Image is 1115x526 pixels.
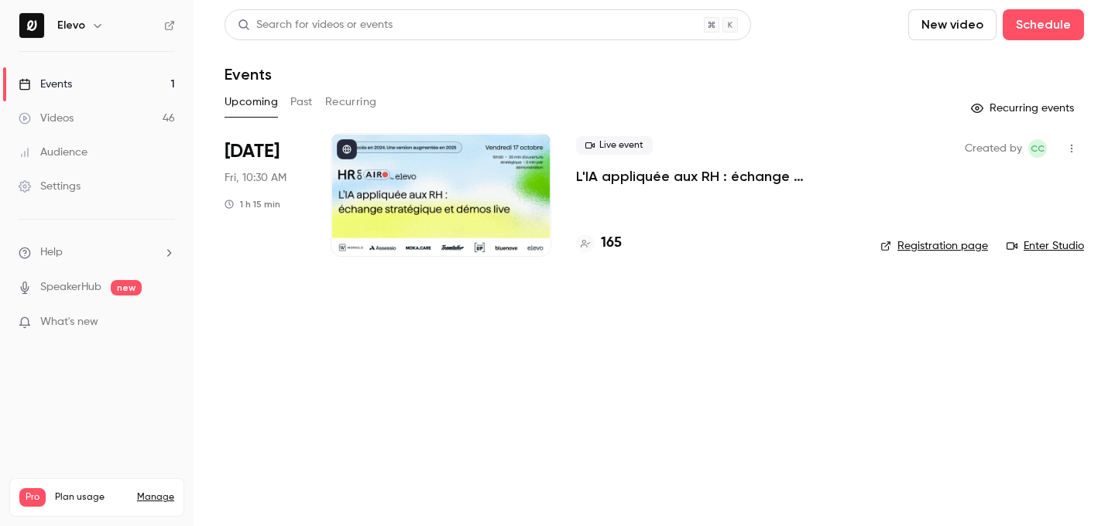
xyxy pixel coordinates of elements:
[576,136,653,155] span: Live event
[40,244,63,261] span: Help
[880,238,988,254] a: Registration page
[225,170,286,186] span: Fri, 10:30 AM
[290,90,313,114] button: Past
[19,179,81,194] div: Settings
[19,488,46,507] span: Pro
[19,77,72,92] div: Events
[238,17,393,33] div: Search for videos or events
[19,145,87,160] div: Audience
[965,139,1022,158] span: Created by
[40,279,101,295] a: SpeakerHub
[601,233,622,254] h4: 165
[111,280,142,295] span: new
[576,167,856,186] a: L'IA appliquée aux RH : échange stratégique et démos live.
[964,96,1084,121] button: Recurring events
[1003,9,1084,40] button: Schedule
[225,133,306,257] div: Oct 17 Fri, 10:30 AM (Europe/Paris)
[225,65,272,84] h1: Events
[57,18,85,33] h6: Elevo
[19,111,74,126] div: Videos
[55,491,128,504] span: Plan usage
[225,139,280,164] span: [DATE]
[137,491,174,504] a: Manage
[908,9,997,40] button: New video
[1031,139,1045,158] span: CC
[19,244,175,261] li: help-dropdown-opener
[576,233,622,254] a: 165
[225,90,278,114] button: Upcoming
[19,13,44,38] img: Elevo
[225,198,280,210] div: 1 h 15 min
[1007,238,1084,254] a: Enter Studio
[40,314,98,330] span: What's new
[1028,139,1047,158] span: Clara Courtillier
[325,90,377,114] button: Recurring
